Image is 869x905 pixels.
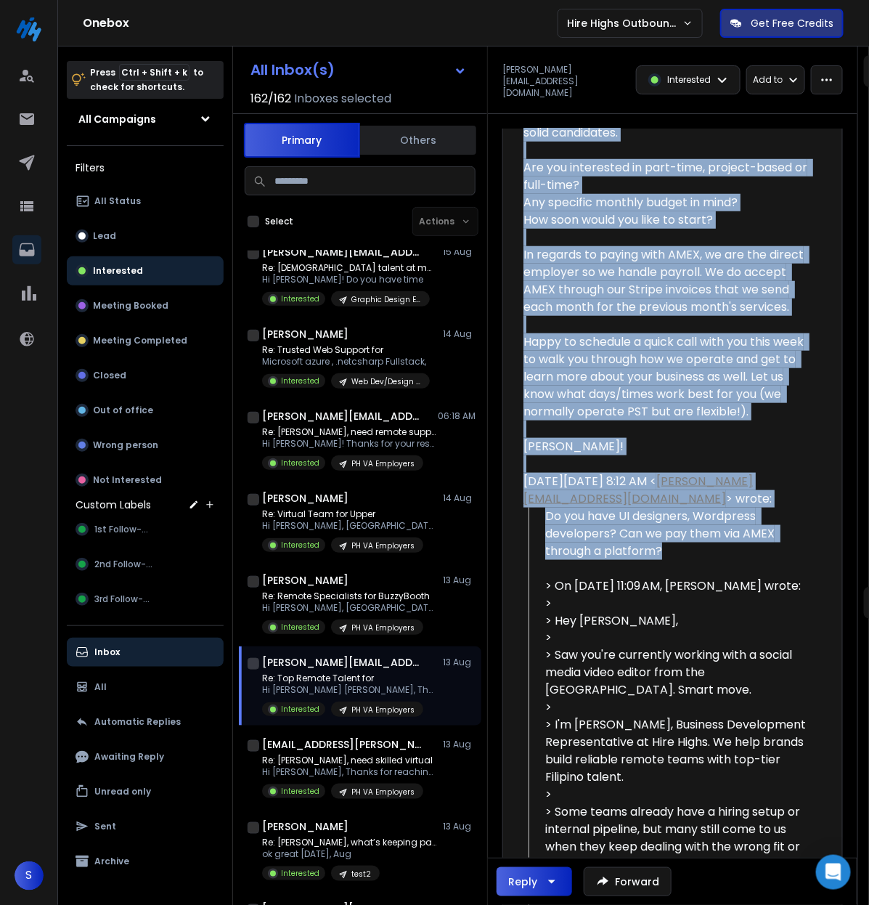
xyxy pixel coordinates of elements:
p: Hi [PERSON_NAME], [GEOGRAPHIC_DATA] to meet [262,520,436,532]
p: Interested [281,540,319,551]
p: Interested [281,622,319,633]
span: 162 / 162 [250,90,291,107]
div: Reply [508,874,537,889]
p: Hi [PERSON_NAME], Thanks for reaching out! [262,766,436,778]
h3: Custom Labels [76,498,151,512]
p: 14 Aug [443,328,476,340]
p: Closed [93,370,126,381]
p: Hi [PERSON_NAME], [GEOGRAPHIC_DATA] to meet [262,602,436,614]
p: 13 Aug [443,657,476,668]
span: Ctrl + Shift + k [119,64,189,81]
p: Interested [281,376,319,386]
button: All Inbox(s) [239,55,478,84]
div: Happy to schedule a quick call with you this week to walk you through how we operate and get to l... [523,333,810,421]
button: Inbox [67,638,224,667]
button: S [15,861,44,890]
p: Re: Virtual Team for Upper [262,508,436,520]
p: Re: [PERSON_NAME], need remote support? [262,426,436,438]
button: Lead [67,222,224,251]
p: Re: [PERSON_NAME], need skilled virtual [262,755,436,766]
label: Select [265,216,293,227]
p: 13 Aug [443,575,476,586]
button: All Status [67,187,224,216]
p: Graphic Design Employers [351,294,421,305]
p: Re: Trusted Web Support for [262,344,430,356]
h1: [PERSON_NAME] [262,573,348,588]
p: 13 Aug [443,821,476,832]
p: Hi [PERSON_NAME] [PERSON_NAME], Thank you for [262,684,436,696]
div: [PERSON_NAME]! [523,438,810,455]
h3: Inboxes selected [294,90,391,107]
p: 14 Aug [443,492,476,504]
p: Out of office [93,405,153,416]
button: Unread only [67,777,224,806]
button: Meeting Booked [67,291,224,320]
p: Interested [281,293,319,304]
p: 15 Aug [443,246,476,258]
p: Interested [667,74,711,86]
div: In regards to paying with AMEX, we are the direct employer so we handle payroll. We do accept AME... [523,246,810,316]
li: How soon would you like to start? [523,211,810,229]
span: 3rd Follow-up [94,593,155,605]
button: Reply [497,867,572,896]
p: ok great [DATE], Aug [262,848,436,860]
div: [DATE][DATE] 8:12 AM < > wrote: [523,473,810,508]
button: Primary [244,123,360,158]
p: All Status [94,195,141,207]
p: PH VA Employers [351,622,415,633]
h1: All Campaigns [78,112,156,126]
img: logo [15,15,44,44]
p: PH VA Employers [351,540,415,551]
li: Any specific monthly budget in mind? [523,194,810,211]
h1: [PERSON_NAME] [262,819,348,834]
p: Hire Highs Outbound Engine [567,16,682,31]
button: Archive [67,847,224,876]
h1: [PERSON_NAME][EMAIL_ADDRESS][DOMAIN_NAME] [262,245,422,259]
p: Interested [281,786,319,797]
button: Get Free Credits [720,9,844,38]
button: Others [360,124,476,156]
h1: [EMAIL_ADDRESS][PERSON_NAME][DOMAIN_NAME] [262,737,422,752]
p: PH VA Employers [351,705,415,715]
p: Lead [93,230,116,242]
button: Not Interested [67,466,224,495]
li: Are you interested in part-time, project-based or full-time? [523,159,810,194]
button: Forward [584,867,672,896]
p: All [94,681,107,693]
button: Sent [67,812,224,841]
button: All [67,673,224,702]
p: PH VA Employers [351,458,415,469]
p: Web Dev/Design Employers [351,376,421,387]
p: PH VA Employers [351,787,415,798]
p: Automatic Replies [94,716,181,728]
a: [PERSON_NAME][EMAIL_ADDRESS][DOMAIN_NAME] [523,473,753,507]
p: Awaiting Reply [94,751,164,763]
p: Microsoft azure , .netcsharp Fullstack, [262,356,430,368]
p: Interested [281,704,319,715]
p: Inbox [94,646,120,658]
button: Out of office [67,396,224,425]
span: 1st Follow-up [94,524,153,535]
button: Wrong person [67,431,224,460]
p: Re: [DEMOGRAPHIC_DATA] talent at mobilads? [262,262,436,274]
p: Re: Remote Specialists for BuzzyBooth [262,591,436,602]
p: Wrong person [93,439,158,451]
h3: Filters [67,158,224,178]
button: Closed [67,361,224,390]
button: All Campaigns [67,105,224,134]
div: Open Intercom Messenger [816,855,851,890]
button: Automatic Replies [67,707,224,736]
p: Meeting Booked [93,300,168,312]
button: 3rd Follow-up [67,585,224,614]
p: [PERSON_NAME][EMAIL_ADDRESS][DOMAIN_NAME] [502,64,627,99]
p: test2 [351,869,371,880]
p: Re: Top Remote Talent for [262,673,436,684]
p: Interested [93,265,143,277]
p: Unread only [94,786,151,798]
button: Awaiting Reply [67,742,224,771]
h1: All Inbox(s) [250,62,335,77]
h1: [PERSON_NAME][EMAIL_ADDRESS][DOMAIN_NAME] [262,655,422,670]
